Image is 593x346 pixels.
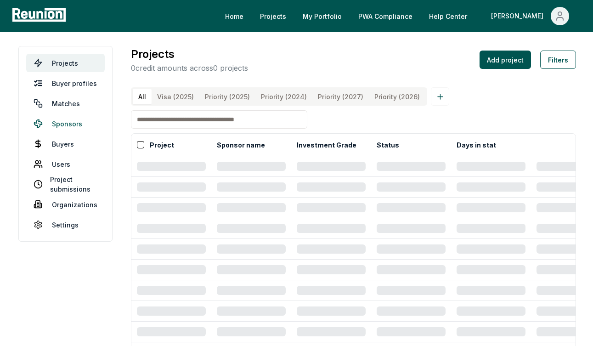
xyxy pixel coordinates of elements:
[131,62,248,74] p: 0 credit amounts across 0 projects
[218,7,584,25] nav: Main
[152,89,199,104] button: Visa (2025)
[255,89,312,104] button: Priority (2024)
[369,89,425,104] button: Priority (2026)
[312,89,369,104] button: Priority (2027)
[253,7,294,25] a: Projects
[199,89,255,104] button: Priority (2025)
[26,114,105,133] a: Sponsors
[26,94,105,113] a: Matches
[26,216,105,234] a: Settings
[491,7,547,25] div: [PERSON_NAME]
[480,51,531,69] button: Add project
[215,136,267,154] button: Sponsor name
[26,175,105,193] a: Project submissions
[484,7,576,25] button: [PERSON_NAME]
[295,7,349,25] a: My Portfolio
[218,7,251,25] a: Home
[540,51,576,69] button: Filters
[26,155,105,173] a: Users
[351,7,420,25] a: PWA Compliance
[422,7,474,25] a: Help Center
[148,136,176,154] button: Project
[26,74,105,92] a: Buyer profiles
[455,136,506,154] button: Days in status
[295,136,358,154] button: Investment Grade
[26,54,105,72] a: Projects
[133,89,152,104] button: All
[26,135,105,153] a: Buyers
[26,195,105,214] a: Organizations
[375,136,401,154] button: Status
[131,46,248,62] h3: Projects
